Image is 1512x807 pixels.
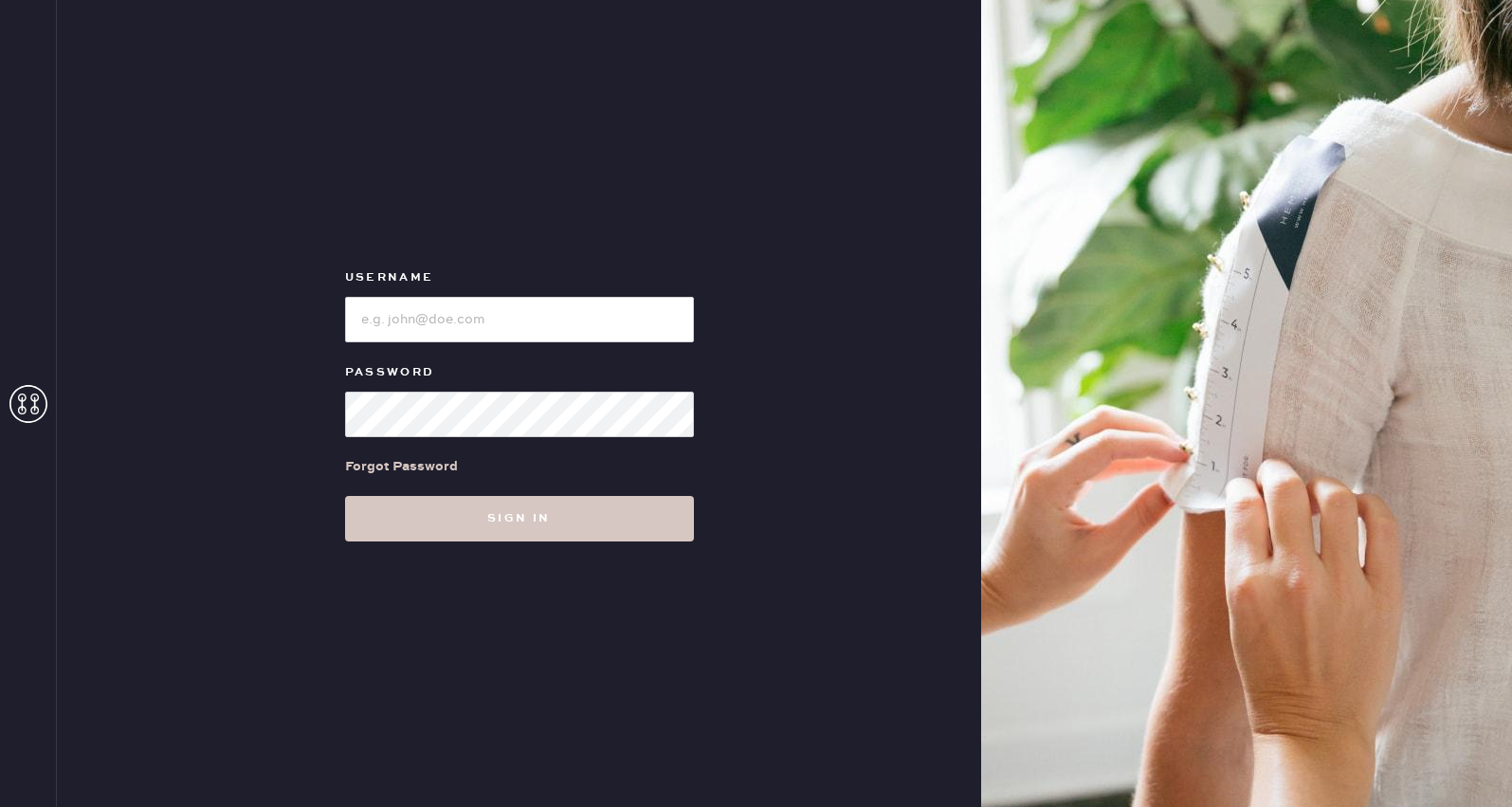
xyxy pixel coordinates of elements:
div: Forgot Password [345,456,458,477]
input: e.g. john@doe.com [345,297,694,342]
a: Forgot Password [345,437,458,496]
label: Username [345,266,694,289]
button: Sign in [345,496,694,541]
label: Password [345,361,694,384]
